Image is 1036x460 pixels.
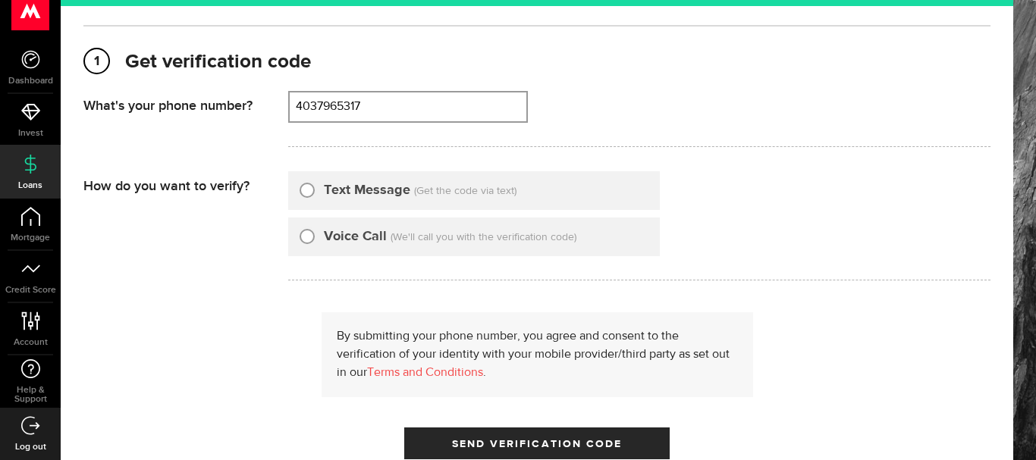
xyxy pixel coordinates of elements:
[391,232,576,243] span: (We'll call you with the verification code)
[324,227,387,247] label: Voice Call
[324,180,410,201] label: Text Message
[404,427,670,459] button: Send Verification Code
[85,49,108,74] span: 1
[83,91,288,114] div: What's your phone number?
[367,367,483,379] a: Terms and Conditions
[414,186,516,196] span: (Get the code via text)
[83,49,990,76] h2: Get verification code
[83,171,288,195] div: How do you want to verify?
[452,439,623,449] span: Send Verification Code
[300,227,315,242] input: Voice Call
[322,312,753,397] div: By submitting your phone number, you agree and consent to the verification of your identity with ...
[12,6,58,52] button: Open LiveChat chat widget
[300,180,315,196] input: Text Message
